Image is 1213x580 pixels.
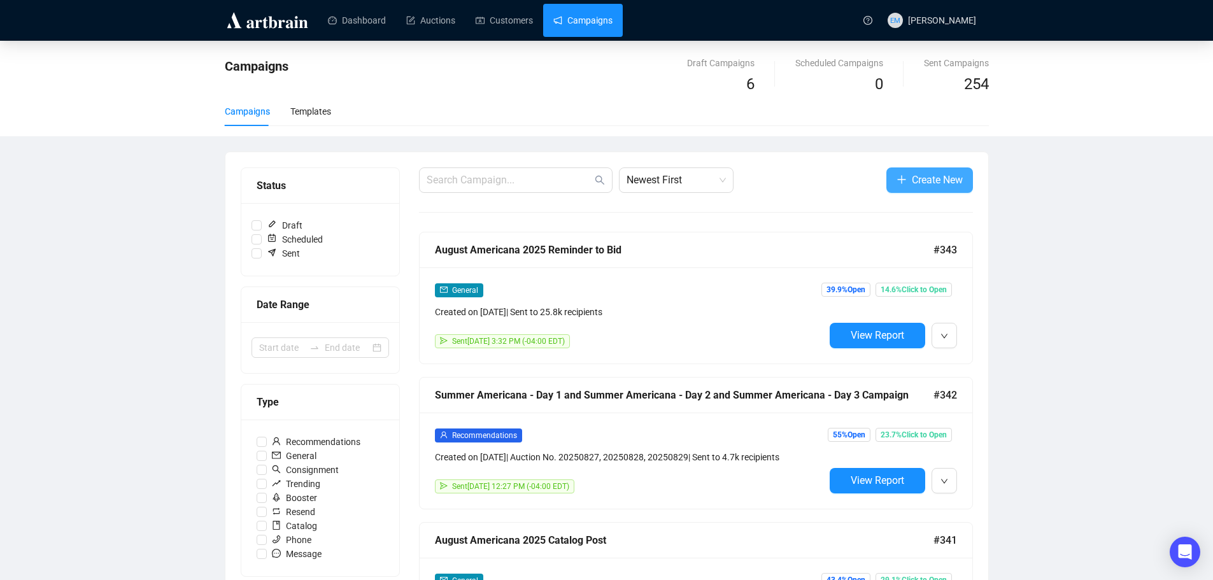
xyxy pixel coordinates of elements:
[419,232,973,364] a: August Americana 2025 Reminder to Bid#343mailGeneralCreated on [DATE]| Sent to 25.8k recipientsse...
[440,337,448,344] span: send
[267,449,322,463] span: General
[257,394,384,410] div: Type
[406,4,455,37] a: Auctions
[435,450,825,464] div: Created on [DATE] | Auction No. 20250827, 20250828, 20250829 | Sent to 4.7k recipients
[272,437,281,446] span: user
[795,56,883,70] div: Scheduled Campaigns
[259,341,304,355] input: Start date
[1170,537,1200,567] div: Open Intercom Messenger
[452,431,517,440] span: Recommendations
[821,283,870,297] span: 39.9% Open
[272,535,281,544] span: phone
[272,451,281,460] span: mail
[933,532,957,548] span: #341
[262,232,328,246] span: Scheduled
[272,521,281,530] span: book
[435,387,933,403] div: Summer Americana - Day 1 and Summer Americana - Day 2 and Summer Americana - Day 3 Campaign
[924,56,989,70] div: Sent Campaigns
[746,75,755,93] span: 6
[440,482,448,490] span: send
[267,505,320,519] span: Resend
[595,175,605,185] span: search
[908,15,976,25] span: [PERSON_NAME]
[940,332,948,340] span: down
[225,59,288,74] span: Campaigns
[262,246,305,260] span: Sent
[267,533,316,547] span: Phone
[886,167,973,193] button: Create New
[440,431,448,439] span: user
[933,387,957,403] span: #342
[876,283,952,297] span: 14.6% Click to Open
[225,104,270,118] div: Campaigns
[876,428,952,442] span: 23.7% Click to Open
[933,242,957,258] span: #343
[890,15,900,26] span: EM
[225,10,310,31] img: logo
[309,343,320,353] span: swap-right
[257,178,384,194] div: Status
[325,341,370,355] input: End date
[440,286,448,294] span: mail
[309,343,320,353] span: to
[267,463,344,477] span: Consignment
[272,479,281,488] span: rise
[267,435,365,449] span: Recommendations
[267,491,322,505] span: Booster
[687,56,755,70] div: Draft Campaigns
[272,493,281,502] span: rocket
[964,75,989,93] span: 254
[427,173,592,188] input: Search Campaign...
[830,323,925,348] button: View Report
[267,547,327,561] span: Message
[290,104,331,118] div: Templates
[863,16,872,25] span: question-circle
[875,75,883,93] span: 0
[553,4,613,37] a: Campaigns
[328,4,386,37] a: Dashboard
[830,468,925,493] button: View Report
[435,305,825,319] div: Created on [DATE] | Sent to 25.8k recipients
[851,474,904,486] span: View Report
[452,337,565,346] span: Sent [DATE] 3:32 PM (-04:00 EDT)
[452,286,478,295] span: General
[940,477,948,485] span: down
[419,377,973,509] a: Summer Americana - Day 1 and Summer Americana - Day 2 and Summer Americana - Day 3 Campaign#342us...
[272,549,281,558] span: message
[476,4,533,37] a: Customers
[435,242,933,258] div: August Americana 2025 Reminder to Bid
[828,428,870,442] span: 55% Open
[897,174,907,185] span: plus
[452,482,569,491] span: Sent [DATE] 12:27 PM (-04:00 EDT)
[435,532,933,548] div: August Americana 2025 Catalog Post
[267,519,322,533] span: Catalog
[627,168,726,192] span: Newest First
[257,297,384,313] div: Date Range
[272,465,281,474] span: search
[267,477,325,491] span: Trending
[272,507,281,516] span: retweet
[262,218,308,232] span: Draft
[851,329,904,341] span: View Report
[912,172,963,188] span: Create New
